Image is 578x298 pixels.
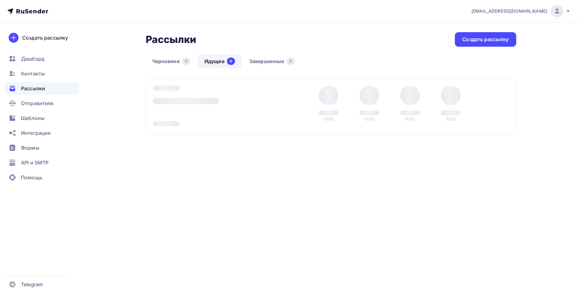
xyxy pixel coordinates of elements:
div: Создать рассылку [22,34,68,41]
div: Создать рассылку [462,36,509,43]
a: Черновики0 [146,54,197,68]
span: [EMAIL_ADDRESS][DOMAIN_NAME] [471,8,547,14]
a: Отправители [5,97,78,109]
div: 0 [182,57,190,65]
a: [EMAIL_ADDRESS][DOMAIN_NAME] [471,5,571,17]
div: 0 [287,57,295,65]
span: Помощь [21,174,42,181]
span: Telegram [21,281,43,288]
span: API и SMTP [21,159,48,166]
a: Шаблоны [5,112,78,124]
span: Контакты [21,70,45,77]
span: Шаблоны [21,114,44,122]
span: Интеграции [21,129,51,137]
a: Формы [5,142,78,154]
a: Рассылки [5,82,78,95]
span: Рассылки [21,85,45,92]
a: Идущие0 [198,54,241,68]
h2: Рассылки [146,33,196,46]
span: Дашборд [21,55,44,62]
span: Формы [21,144,39,151]
div: 0 [227,57,235,65]
a: Дашборд [5,53,78,65]
a: Контакты [5,67,78,80]
span: Отправители [21,100,54,107]
a: Завершенные0 [243,54,301,68]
